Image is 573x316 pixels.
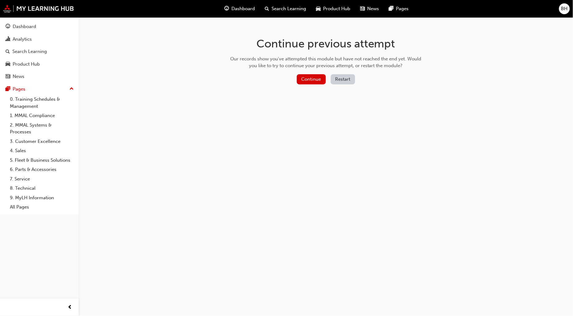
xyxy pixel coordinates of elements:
[225,5,229,13] span: guage-icon
[7,95,76,111] a: 0. Training Schedules & Management
[265,5,269,13] span: search-icon
[68,304,73,311] span: prev-icon
[6,24,10,30] span: guage-icon
[7,184,76,193] a: 8. Technical
[7,174,76,184] a: 7. Service
[2,59,76,70] a: Product Hub
[13,61,40,68] div: Product Hub
[228,55,424,69] div: Our records show you've attempted this module but have not reached the end yet. Would you like to...
[316,5,321,13] span: car-icon
[389,5,394,13] span: pages-icon
[7,137,76,146] a: 3. Customer Excellence
[7,146,76,156] a: 4. Sales
[561,5,568,12] span: BH
[232,5,255,12] span: Dashboard
[220,2,260,15] a: guage-iconDashboard
[7,193,76,203] a: 9. MyLH Information
[12,48,47,55] div: Search Learning
[7,111,76,120] a: 1. MMAL Compliance
[3,5,74,13] img: mmal
[2,71,76,82] a: News
[2,21,76,32] a: Dashboard
[69,85,74,93] span: up-icon
[7,156,76,165] a: 5. Fleet & Business Solutions
[2,46,76,57] a: Search Learning
[367,5,379,12] span: News
[360,5,365,13] span: news-icon
[7,120,76,137] a: 2. MMAL Systems & Processes
[2,83,76,95] button: Pages
[6,37,10,42] span: chart-icon
[6,62,10,67] span: car-icon
[2,20,76,83] button: DashboardAnalyticsSearch LearningProduct HubNews
[6,74,10,79] span: news-icon
[396,5,409,12] span: Pages
[311,2,355,15] a: car-iconProduct Hub
[6,87,10,92] span: pages-icon
[13,73,24,80] div: News
[323,5,351,12] span: Product Hub
[13,23,36,30] div: Dashboard
[13,36,32,43] div: Analytics
[7,202,76,212] a: All Pages
[272,5,306,12] span: Search Learning
[559,3,570,14] button: BH
[297,74,326,84] button: Continue
[260,2,311,15] a: search-iconSearch Learning
[331,74,355,84] button: Restart
[13,86,25,93] div: Pages
[7,165,76,174] a: 6. Parts & Accessories
[6,49,10,55] span: search-icon
[228,37,424,51] h1: Continue previous attempt
[2,34,76,45] a: Analytics
[355,2,384,15] a: news-iconNews
[384,2,414,15] a: pages-iconPages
